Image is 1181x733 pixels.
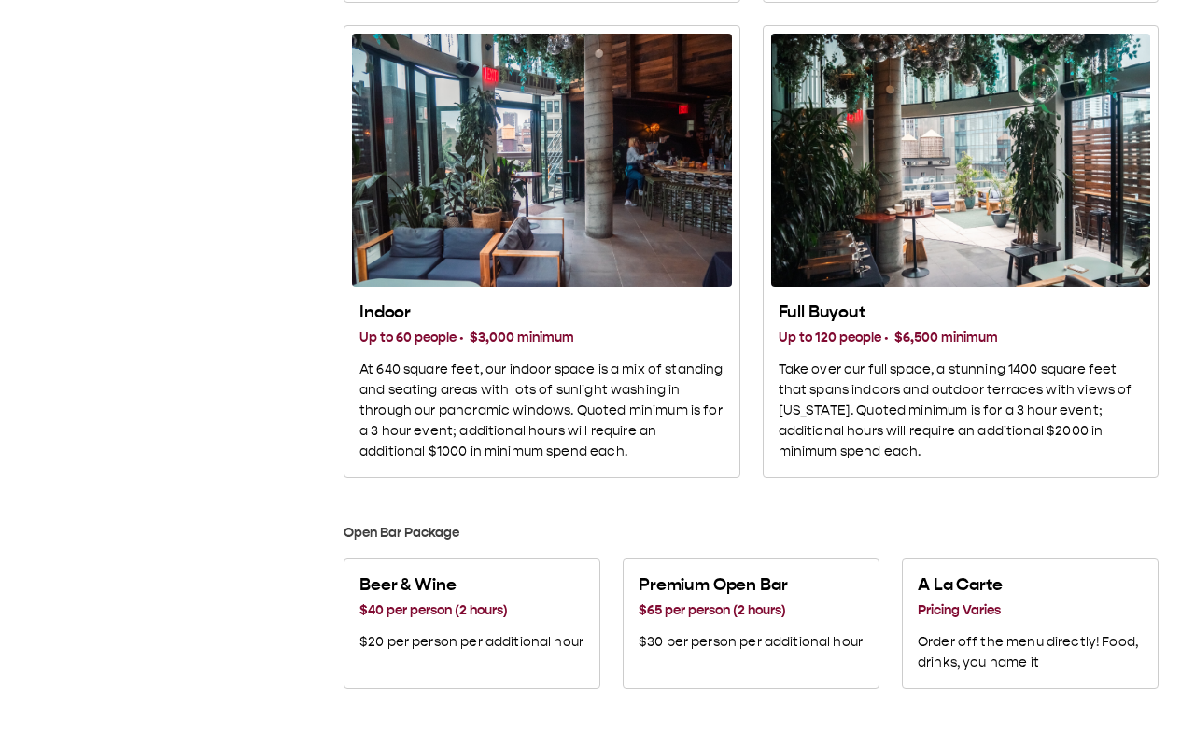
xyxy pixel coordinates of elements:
h2: Full Buyout [779,302,1144,324]
h3: Up to 60 people · $3,000 minimum [359,328,724,348]
p: Order off the menu directly! Food, drinks, you name it [918,632,1143,673]
h3: Open Bar Package [344,523,1159,543]
button: A La Carte [902,558,1159,689]
h3: $40 per person (2 hours) [359,600,583,621]
button: Premium Open Bar [623,558,879,689]
button: Indoor [344,25,740,478]
button: Beer & Wine [344,558,600,689]
h2: Indoor [359,302,724,324]
p: Take over our full space, a stunning 1400 square feet that spans indoors and outdoor terraces wit... [779,359,1144,462]
p: $30 per person per additional hour [639,632,863,653]
h3: Pricing Varies [918,600,1143,621]
h2: A La Carte [918,574,1143,597]
h2: Premium Open Bar [639,574,863,597]
div: Select one [344,558,1159,689]
p: At 640 square feet, our indoor space is a mix of standing and seating areas with lots of sunlight... [359,359,724,462]
p: $20 per person per additional hour [359,632,583,653]
h2: Beer & Wine [359,574,583,597]
h3: Up to 120 people · $6,500 minimum [779,328,1144,348]
h3: $65 per person (2 hours) [639,600,863,621]
button: Full Buyout [763,25,1160,478]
